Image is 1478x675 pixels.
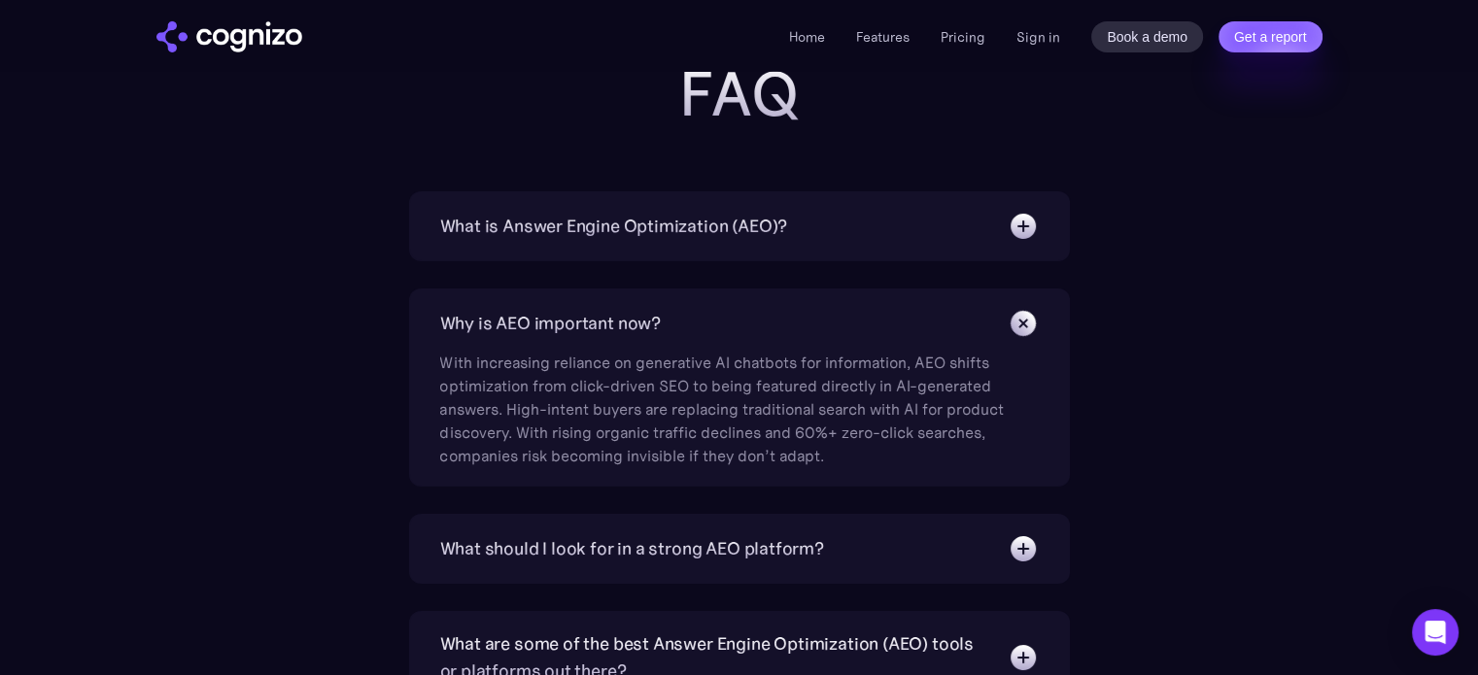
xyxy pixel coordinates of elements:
div: Why is AEO important now? [440,310,662,337]
a: Get a report [1219,21,1323,52]
img: cognizo logo [156,21,302,52]
a: Book a demo [1091,21,1203,52]
div: What should I look for in a strong AEO platform? [440,535,824,562]
a: Sign in [1016,25,1060,49]
a: Features [856,28,910,46]
a: Home [789,28,825,46]
div: What is Answer Engine Optimization (AEO)? [440,213,788,240]
a: Pricing [941,28,985,46]
div: With increasing reliance on generative AI chatbots for information, AEO shifts optimization from ... [440,339,1004,467]
h2: FAQ [351,59,1128,129]
div: Open Intercom Messenger [1412,609,1459,656]
a: home [156,21,302,52]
